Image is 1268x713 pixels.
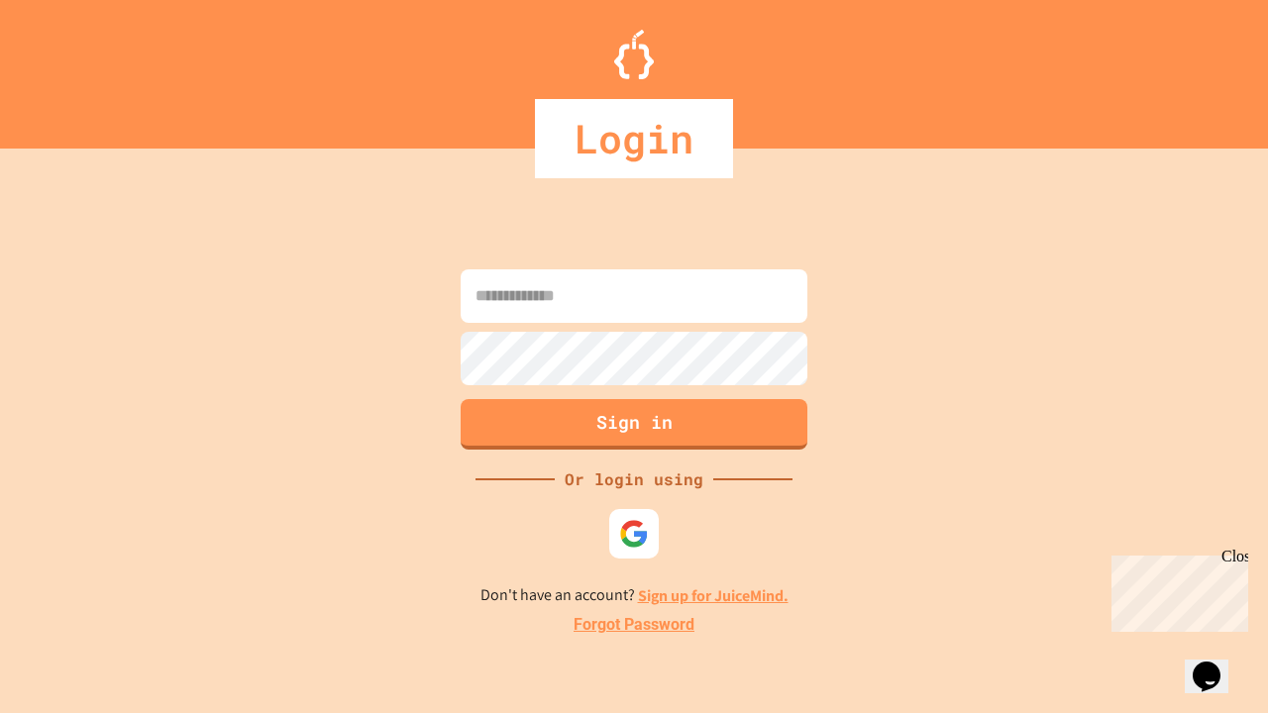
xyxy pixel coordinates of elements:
img: google-icon.svg [619,519,649,549]
img: Logo.svg [614,30,654,79]
div: Or login using [555,467,713,491]
div: Login [535,99,733,178]
button: Sign in [461,399,807,450]
div: Chat with us now!Close [8,8,137,126]
a: Sign up for JuiceMind. [638,585,789,606]
iframe: chat widget [1185,634,1248,693]
iframe: chat widget [1104,548,1248,632]
p: Don't have an account? [480,583,789,608]
a: Forgot Password [574,613,694,637]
